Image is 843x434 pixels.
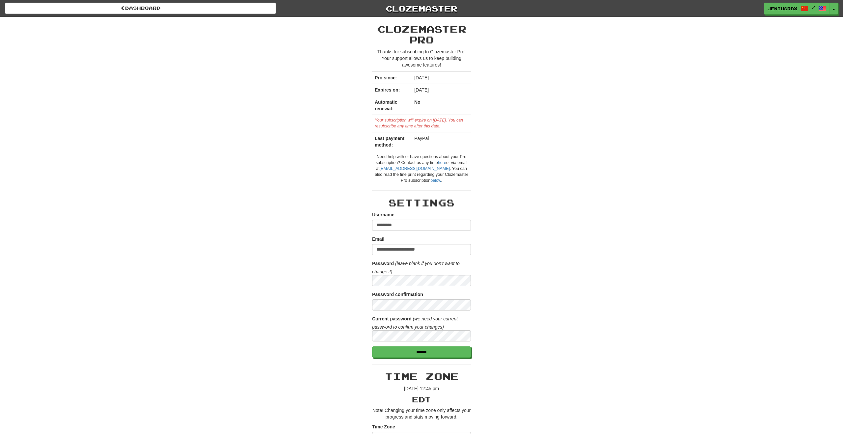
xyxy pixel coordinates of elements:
p: Note! Changing your time zone only affects your progress and stats moving forward. [372,407,471,420]
td: [DATE] [412,72,471,84]
a: Clozemaster [286,3,557,14]
strong: No [414,99,421,105]
i: (we need your current password to confirm your changes) [372,316,458,330]
h3: EDT [372,395,471,404]
label: Current password [372,315,412,322]
span: / [812,5,815,10]
h2: Settings [372,197,471,208]
label: Time Zone [372,423,395,430]
p: [DATE] 12:45 pm [372,385,471,392]
a: below [430,178,441,183]
a: Dashboard [5,3,276,14]
div: Your subscription will expire on [DATE]. You can resubscribe any time after this date. [375,118,468,129]
a: here [438,160,446,165]
td: PayPal [412,132,471,151]
label: Password [372,260,394,267]
div: Need help with or have questions about your Pro subscription? Contact us any time or via email at... [372,154,471,184]
label: Email [372,236,384,242]
strong: Expires on: [375,87,400,93]
strong: Pro since: [375,75,397,80]
label: Password confirmation [372,291,423,298]
h2: Clozemaster Pro [372,23,471,45]
p: Thanks for subscribing to Clozemaster Pro! Your support allows us to keep building awesome features! [372,48,471,68]
strong: Last payment method: [375,136,404,148]
a: [EMAIL_ADDRESS][DOMAIN_NAME] [380,166,450,171]
strong: Automatic renewal: [375,99,397,111]
i: (leave blank if you don't want to change it) [372,261,460,274]
label: Username [372,211,394,218]
a: jeniusrox / [764,3,830,14]
h2: Time Zone [372,371,471,382]
span: jeniusrox [768,6,797,12]
td: [DATE] [412,84,471,96]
